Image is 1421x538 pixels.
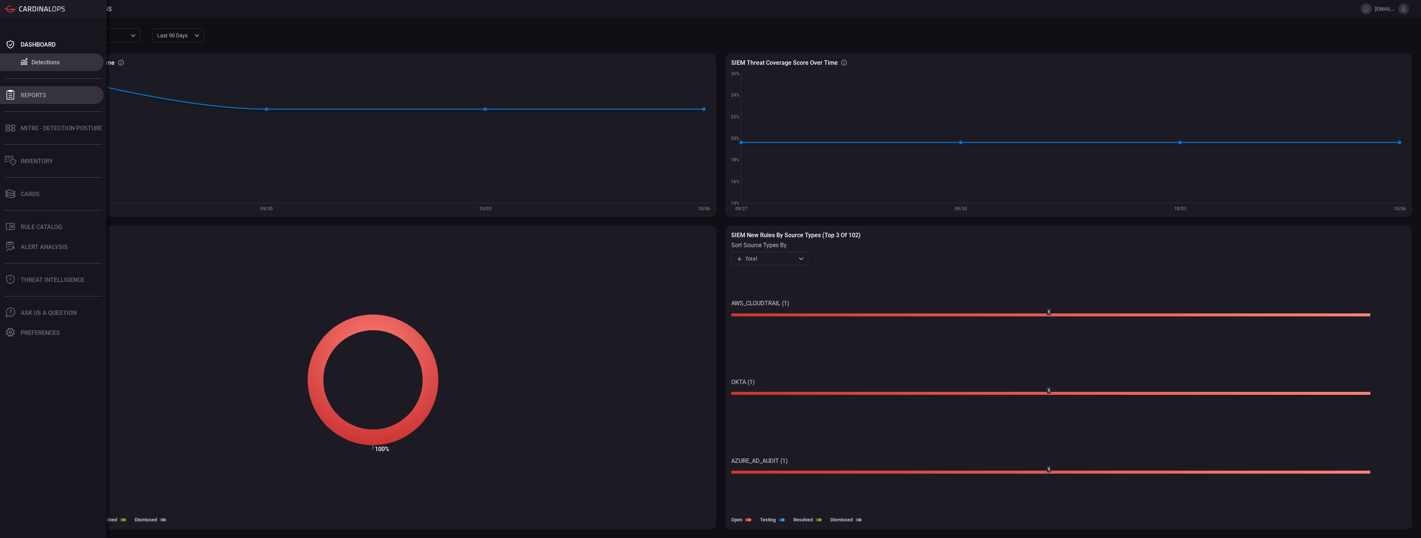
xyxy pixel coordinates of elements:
[731,59,838,66] h3: SIEM Threat coverage score over time
[1048,467,1050,472] text: 1
[698,206,710,211] text: 10/06
[955,206,967,211] text: 09/30
[1174,206,1186,211] text: 10/03
[1375,6,1395,12] span: [EMAIL_ADDRESS][DOMAIN_NAME]
[21,92,46,99] div: Reports
[21,158,53,165] div: Inventory
[793,517,813,522] label: Resolved
[98,517,117,522] label: Resolved
[731,201,739,206] text: 14%
[21,309,77,316] div: Ask Us A Question
[1048,310,1050,315] text: 1
[731,517,742,522] label: Open
[21,191,40,198] div: Cards
[731,242,808,249] label: sort source types by
[830,517,853,522] label: Dismissed
[731,179,739,184] text: 16%
[731,300,789,307] text: AWS_CLOUDTRAIL (1)
[375,445,389,453] text: 100%
[731,157,739,162] text: 18%
[157,32,192,39] p: Last 90 days
[731,114,739,120] text: 22%
[760,517,776,522] label: Testing
[21,41,56,48] div: Dashboard
[735,206,748,211] text: 09/27
[736,255,796,262] div: Total
[731,93,739,98] text: 24%
[731,136,739,141] text: 20%
[21,243,68,250] div: ALERT ANALYSIS
[731,71,739,76] text: 26%
[21,329,60,336] div: Preferences
[21,276,84,283] div: Threat Intelligence
[479,206,491,211] text: 10/03
[135,517,157,522] label: Dismissed
[261,206,273,211] text: 09/30
[1048,388,1050,393] text: 1
[731,457,788,464] text: AZURE_AD_AUDIT (1)
[1394,206,1406,211] text: 10/06
[731,232,1406,239] h3: SIEM New rules by source types (Top 3 of 102)
[21,125,102,132] div: MITRE - Detection Posture
[21,223,62,231] div: Rule Catalog
[31,59,60,66] div: Detections
[731,379,755,386] text: OKTA (1)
